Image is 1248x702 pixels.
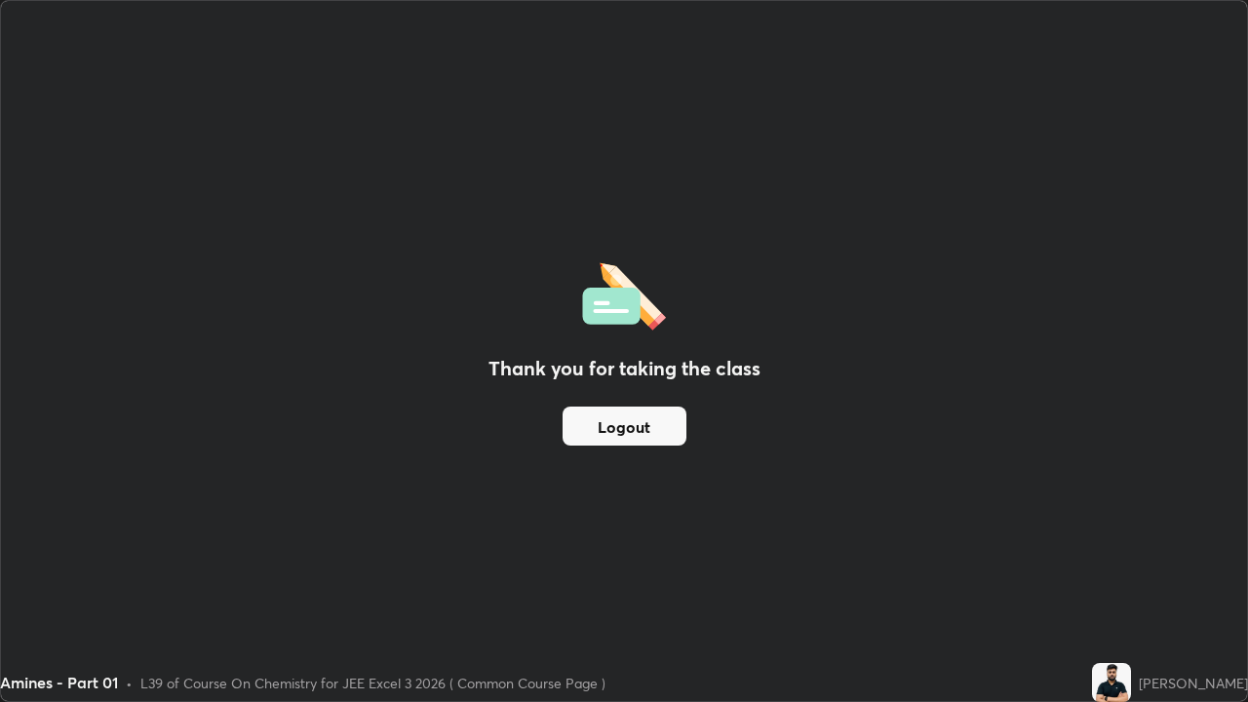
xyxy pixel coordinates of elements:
[1139,673,1248,693] div: [PERSON_NAME]
[488,354,760,383] h2: Thank you for taking the class
[582,256,666,331] img: offlineFeedback.1438e8b3.svg
[140,673,605,693] div: L39 of Course On Chemistry for JEE Excel 3 2026 ( Common Course Page )
[126,673,133,693] div: •
[563,407,686,446] button: Logout
[1092,663,1131,702] img: 8394fe8a1e6941218e61db61d39fec43.jpg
